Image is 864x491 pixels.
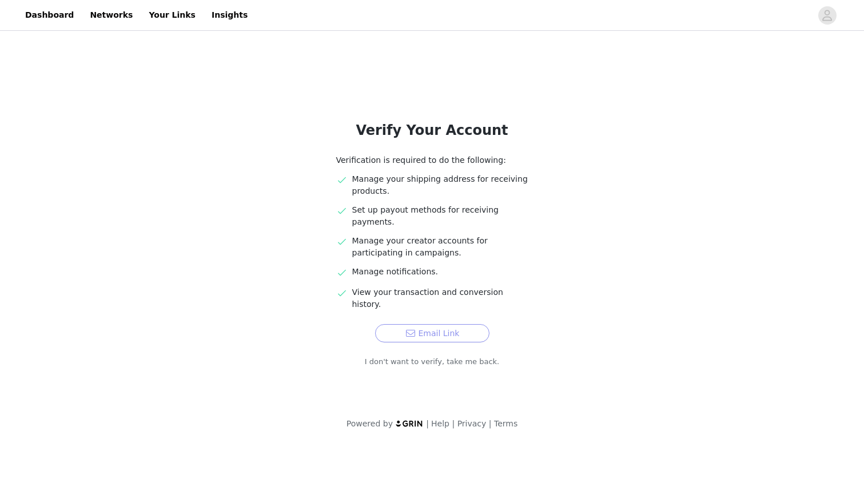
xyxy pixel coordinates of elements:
[352,173,528,197] p: Manage your shipping address for receiving products.
[352,204,528,228] p: Set up payout methods for receiving payments.
[142,2,202,28] a: Your Links
[426,419,429,428] span: |
[822,6,833,25] div: avatar
[347,419,393,428] span: Powered by
[352,266,528,278] p: Manage notifications.
[395,420,424,427] img: logo
[352,235,528,259] p: Manage your creator accounts for participating in campaigns.
[365,356,500,368] a: I don't want to verify, take me back.
[457,419,487,428] a: Privacy
[336,154,528,166] p: Verification is required to do the following:
[375,324,489,342] button: Email Link
[18,2,81,28] a: Dashboard
[205,2,254,28] a: Insights
[452,419,455,428] span: |
[489,419,492,428] span: |
[431,419,449,428] a: Help
[494,419,517,428] a: Terms
[352,286,528,310] p: View your transaction and conversion history.
[83,2,140,28] a: Networks
[309,120,556,141] h1: Verify Your Account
